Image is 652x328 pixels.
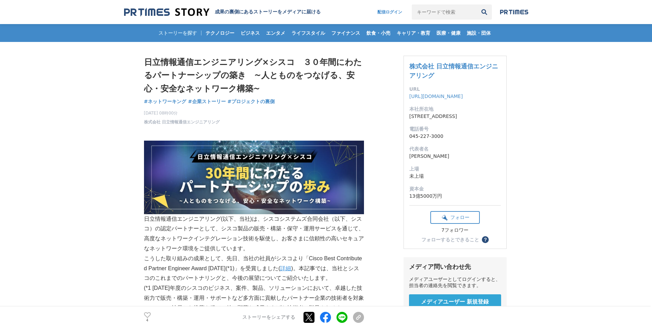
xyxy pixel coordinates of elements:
[289,24,328,42] a: ライフスタイル
[329,30,363,36] span: ファイナンス
[409,173,501,180] dd: 未上場
[409,125,501,133] dt: 電話番号
[500,9,528,15] img: prtimes
[124,8,209,17] img: 成果の裏側にあるストーリーをメディアに届ける
[238,24,263,42] a: ビジネス
[203,30,237,36] span: テクノロジー
[188,98,226,105] span: #企業ストーリー
[434,30,463,36] span: 医療・健康
[144,254,364,283] p: こうした取り組みの成果として、先日、当社の社員がシスコより「Cisco Best Contributed Partner Engineer Award [DATE](*1)」を受賞しました( )...
[409,63,498,79] a: 株式会社 日立情報通信エンジニアリング
[430,211,480,224] button: フォロー
[144,141,364,254] p: 日立情報通信エンジニアリング(以下、当社)は、シスコシステムズ合同会社（以下、シスコ）の認定パートナーとして、シスコ製品の販売・構築・保守・運用サービスを通じて、高度なネットワークインテグレーシ...
[144,119,220,125] a: 株式会社 日立情報通信エンジニアリング
[409,193,501,200] dd: 13億5000万円
[394,24,433,42] a: キャリア・教育
[409,165,501,173] dt: 上場
[289,30,328,36] span: ライフスタイル
[280,265,291,271] a: 詳細
[238,30,263,36] span: ビジネス
[409,94,463,99] a: [URL][DOMAIN_NAME]
[434,24,463,42] a: 医療・健康
[364,30,393,36] span: 飲食・小売
[144,98,187,105] a: #ネットワーキング
[263,24,288,42] a: エンタメ
[421,237,479,242] div: フォローするとできること
[409,294,501,316] a: メディアユーザー 新規登録 無料
[477,4,492,20] button: 検索
[409,145,501,153] dt: 代表者名
[228,98,275,105] span: #プロジェクトの裏側
[482,236,489,243] button: ？
[371,4,409,20] a: 配信ログイン
[483,237,488,242] span: ？
[144,56,364,95] h1: 日立情報通信エンジニアリング×シスコ ３０年間にわたるパートナーシップの築き ~人とものをつなげる、安心・安全なネットワーク構築~
[409,113,501,120] dd: [STREET_ADDRESS]
[144,141,364,214] img: thumbnail_291a6e60-8c83-11f0-9d6d-a329db0dd7a1.png
[451,306,460,312] span: 無料
[421,298,489,306] span: メディアユーザー 新規登録
[144,283,364,323] p: (*1 [DATE]年度のシスコのビジネス、案件、製品、ソリューションにおいて、卓越した技術力で販売・構築・運用・サポートなど多方面に貢献したパートナー企業の技術者を対象に、シスコ社員から推薦を...
[430,227,480,233] div: 7フォロワー
[228,98,275,105] a: #プロジェクトの裏側
[188,98,226,105] a: #企業ストーリー
[329,24,363,42] a: ファイナンス
[144,319,151,322] p: 4
[464,30,494,36] span: 施設・団体
[409,263,501,271] div: メディア問い合わせ先
[394,30,433,36] span: キャリア・教育
[464,24,494,42] a: 施設・団体
[263,30,288,36] span: エンタメ
[124,8,321,17] a: 成果の裏側にあるストーリーをメディアに届ける 成果の裏側にあるストーリーをメディアに届ける
[409,185,501,193] dt: 資本金
[409,276,501,289] div: メディアユーザーとしてログインすると、担当者の連絡先を閲覧できます。
[409,153,501,160] dd: [PERSON_NAME]
[412,4,477,20] input: キーワードで検索
[242,314,295,320] p: ストーリーをシェアする
[203,24,237,42] a: テクノロジー
[215,9,321,15] h2: 成果の裏側にあるストーリーをメディアに届ける
[364,24,393,42] a: 飲食・小売
[144,110,220,116] span: [DATE] 08時00分
[409,133,501,140] dd: 045-227-3000
[409,86,501,93] dt: URL
[144,98,187,105] span: #ネットワーキング
[409,106,501,113] dt: 本社所在地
